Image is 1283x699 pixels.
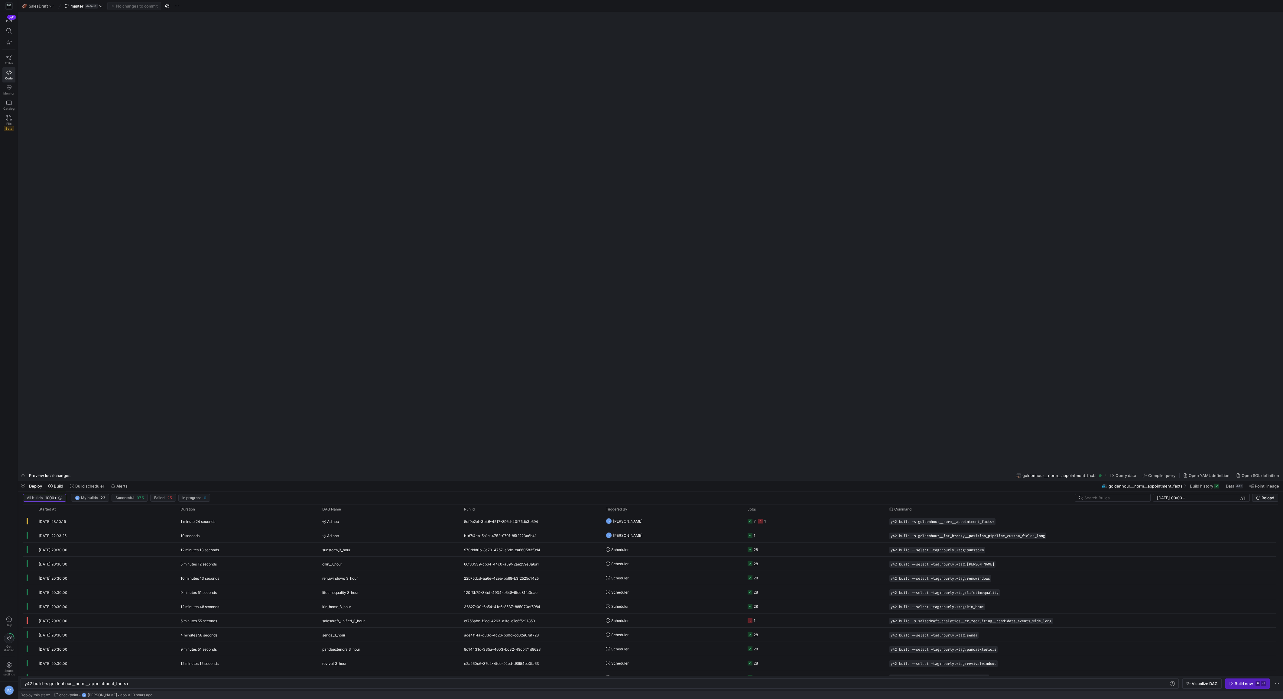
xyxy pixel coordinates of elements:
span: 1000+ [45,495,57,500]
div: Press SPACE to select this row. [23,571,1276,585]
span: [DATE] 20:30:00 [39,675,67,680]
button: Getstarted [2,631,15,654]
span: y42 build --select +tag:hourly,+tag:revivalwindows [891,662,996,666]
button: Build history [1187,481,1222,491]
div: 28 [754,642,758,656]
div: 1 [754,528,755,543]
span: Data [1226,484,1234,488]
span: [PERSON_NAME] [613,514,642,528]
button: Open SQL definition [1233,470,1282,481]
span: Scheduler [611,642,629,656]
span: Scheduler [611,599,629,614]
button: Alerts [108,481,130,491]
button: Successful975 [112,494,148,502]
span: about 19 hours ago [120,693,152,697]
span: Scheduler [611,656,629,670]
div: Press SPACE to select this row. [23,528,1276,543]
button: Build [46,481,66,491]
span: y42 build -s goldenhour__norm__appointment_facts+ [891,520,994,524]
y42-duration: 5 minutes 55 seconds [180,619,217,623]
span: [DATE] 22:03:25 [39,533,67,538]
div: Press SPACE to select this row. [23,614,1276,628]
kbd: ⌘ [1255,681,1260,686]
span: anchorhome_3_hour [322,671,356,685]
span: Successful [115,496,134,500]
div: DZ [82,693,86,697]
span: 25 [167,495,172,500]
button: checkpointDZ[PERSON_NAME]about 19 hours ago [52,691,154,699]
span: Scheduler [611,557,629,571]
div: e2a260c6-37c4-4fde-92bd-d8954be0fa63 [460,656,602,670]
span: Reload [1262,495,1274,500]
span: Get started [4,645,14,652]
input: Search Builds [1084,495,1145,500]
span: Command [894,507,911,511]
span: Scheduler [611,543,629,557]
span: y42 build -s goldenhour__int_breezy__position_pipeline_custom_fields_long [891,534,1045,538]
div: Press SPACE to select this row. [23,599,1276,614]
span: [DATE] 20:30:00 [39,590,67,595]
y42-duration: 4 minutes 58 seconds [180,675,217,680]
span: In progress [182,496,201,500]
div: d4e90c7b-1a84-4296-a2df-ac45a7a93666 [460,670,602,684]
span: y42 build --select +tag:hourly,+tag:pandaexteriors [891,647,996,652]
div: 5cf9b2ef-3b46-4517-896d-40f75db3b694 [460,514,602,528]
span: Scheduler [611,585,629,599]
a: Catalog [2,98,15,113]
span: All builds [27,496,43,500]
y42-duration: 9 minutes 51 seconds [180,590,217,595]
a: PRsBeta [2,113,15,133]
span: My builds [81,496,98,500]
button: 🏈SalesDraft [21,2,55,10]
span: goldenhour__norm__appointment_facts [1022,473,1096,478]
y42-duration: 4 minutes 58 seconds [180,633,217,637]
span: Alerts [116,484,128,488]
span: Scheduler [611,614,629,628]
button: 591 [2,14,15,25]
span: sunstorm_3_hour [322,543,350,557]
span: Jobs [748,507,756,511]
div: Press SPACE to select this row. [23,656,1276,670]
span: [DATE] 20:30:00 [39,647,67,652]
div: 120f3b79-34cf-4934-b648-9fdc81fa3eae [460,585,602,599]
span: salesdraft_unified_3_hour [322,614,365,628]
div: DZ [606,532,612,538]
span: Ad hoc [322,514,457,529]
span: ollin_3_hour [322,557,342,571]
div: 28 [754,656,758,670]
span: Editor [5,61,13,65]
span: Ad hoc [322,529,457,543]
span: Build history [1190,484,1213,488]
y42-duration: 12 minutes 13 seconds [180,548,219,552]
div: ade4f14a-d33d-4c26-b60d-cd02e67af728 [460,628,602,642]
span: y42 build --select +tag:hourly,+tag:[PERSON_NAME] [891,562,994,566]
div: ef756abe-f2dd-4263-a1fe-e7c6f5c11850 [460,614,602,627]
y42-duration: 9 minutes 51 seconds [180,647,217,652]
span: SalesDraft [29,4,48,8]
button: In progress0 [178,494,210,502]
span: [DATE] 20:30:00 [39,619,67,623]
span: Compile query [1148,473,1175,478]
span: checkpoint [59,693,78,697]
button: Build scheduler [67,481,107,491]
span: [DATE] 23:10:15 [39,519,66,524]
div: 66f83539-cb64-44c0-a59f-2ae259e3a6a1 [460,557,602,571]
div: 28 [754,585,758,599]
span: Open YAML definition [1189,473,1229,478]
div: 28 [754,628,758,642]
div: DZ [606,518,612,524]
span: Triggered By [606,507,627,511]
span: PRs [6,122,11,125]
a: Code [2,67,15,82]
div: 28 [754,599,758,614]
span: Scheduler [611,628,629,642]
span: senga_3_hour [322,628,345,642]
span: y42 build -s goldenhour__norm__appointment_facts+ [24,681,129,686]
span: 0 [204,495,206,500]
span: 975 [137,495,144,500]
div: Press SPACE to select this row. [23,585,1276,599]
span: Catalog [3,107,15,110]
a: Spacesettings [2,659,15,679]
button: Query data [1107,470,1139,481]
div: 1 [764,514,766,528]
